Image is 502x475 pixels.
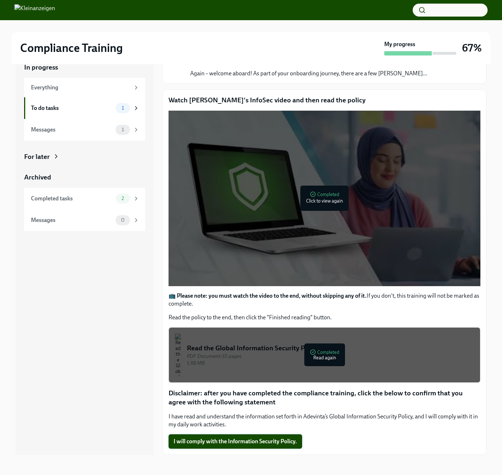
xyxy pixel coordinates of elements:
p: I have read and understand the information set forth in Adevinta’s Global Information Security Po... [169,413,480,429]
span: 2 [117,196,128,201]
button: I will comply with the Information Security Policy. [169,434,302,449]
div: To do tasks [31,104,113,112]
strong: My progress [384,40,415,48]
p: Read the policy to the end, then click the "Finished reading" button. [169,314,480,321]
span: 1 [117,127,128,132]
a: Messages1 [24,119,145,141]
span: I will comply with the Information Security Policy. [174,438,297,445]
div: 1.68 MB [187,360,474,367]
div: Messages [31,126,113,134]
div: Completed tasks [31,195,113,203]
p: If you don't, this training will not be marked as complete. [169,292,480,308]
p: Watch [PERSON_NAME]'s InfoSec video and then read the policy [169,96,480,105]
h2: Compliance Training [20,41,123,55]
a: For later [24,152,145,161]
img: Read the Global Information Security Policy [175,333,181,377]
div: For later [24,152,50,161]
span: 0 [117,217,129,223]
a: Everything [24,78,145,97]
a: To do tasks1 [24,97,145,119]
a: Archived [24,173,145,182]
button: Read the Global Information Security PolicyPDF Document•10 pages1.68 MBCompletedRead again [169,327,480,383]
div: Messages [31,216,113,224]
div: Everything [31,84,130,92]
p: Again – welcome aboard! As part of your onboarding journey, there are a few [PERSON_NAME]... [190,70,427,77]
h3: 67% [462,41,482,54]
a: Completed tasks2 [24,188,145,209]
strong: 📺 Please note: you must watch the video to the end, without skipping any of it. [169,292,367,299]
p: Disclaimer: after you have completed the compliance training, click the below to confirm that you... [169,389,480,407]
span: 1 [117,105,128,111]
div: Read the Global Information Security Policy [187,343,474,353]
div: PDF Document • 10 pages [187,353,474,360]
a: Messages0 [24,209,145,231]
img: Kleinanzeigen [14,4,55,16]
a: In progress [24,63,145,72]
